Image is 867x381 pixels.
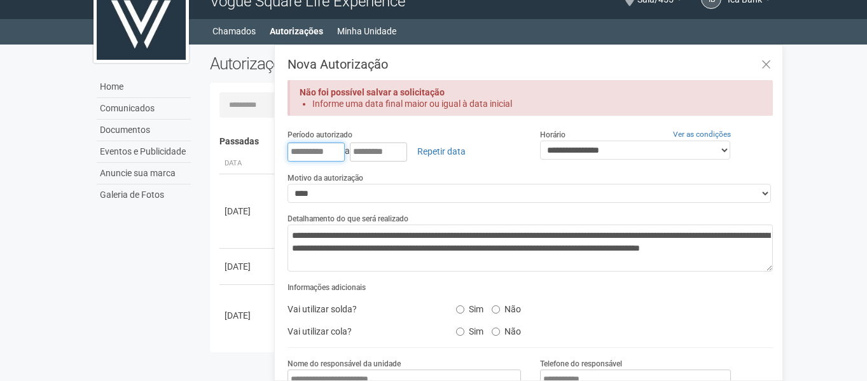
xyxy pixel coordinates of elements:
[97,76,191,98] a: Home
[288,141,521,162] div: a
[219,137,765,146] h4: Passadas
[97,141,191,163] a: Eventos e Publicidade
[278,322,446,341] div: Vai utilizar cola?
[97,98,191,120] a: Comunicados
[288,58,773,71] h3: Nova Autorização
[288,282,366,293] label: Informações adicionais
[492,328,500,336] input: Não
[97,163,191,184] a: Anuncie sua marca
[492,305,500,314] input: Não
[456,305,464,314] input: Sim
[673,130,731,139] a: Ver as condições
[540,129,565,141] label: Horário
[540,358,622,370] label: Telefone do responsável
[409,141,474,162] a: Repetir data
[225,260,272,273] div: [DATE]
[456,300,483,315] label: Sim
[300,87,445,97] strong: Não foi possível salvar a solicitação
[288,172,363,184] label: Motivo da autorização
[97,120,191,141] a: Documentos
[97,184,191,205] a: Galeria de Fotos
[278,300,446,319] div: Vai utilizar solda?
[225,205,272,218] div: [DATE]
[219,153,277,174] th: Data
[337,22,396,40] a: Minha Unidade
[492,300,521,315] label: Não
[210,54,482,73] h2: Autorizações
[225,309,272,322] div: [DATE]
[456,322,483,337] label: Sim
[492,322,521,337] label: Não
[288,129,352,141] label: Período autorizado
[270,22,323,40] a: Autorizações
[312,98,751,109] li: Informe uma data final maior ou igual à data inicial
[288,213,408,225] label: Detalhamento do que será realizado
[456,328,464,336] input: Sim
[212,22,256,40] a: Chamados
[288,358,401,370] label: Nome do responsável da unidade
